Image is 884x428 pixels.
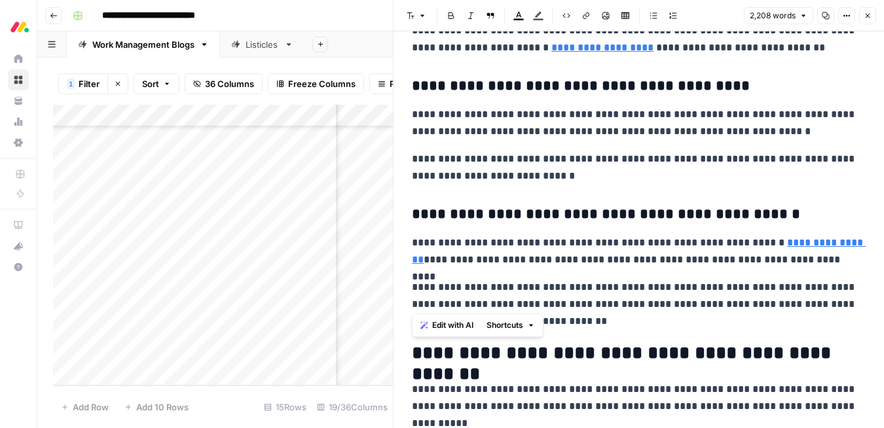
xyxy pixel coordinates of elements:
[136,401,189,414] span: Add 10 Rows
[268,73,364,94] button: Freeze Columns
[312,397,393,418] div: 19/36 Columns
[8,69,29,90] a: Browse
[8,48,29,69] a: Home
[134,73,179,94] button: Sort
[67,79,75,89] div: 1
[73,401,109,414] span: Add Row
[246,38,279,51] div: Listicles
[92,38,194,51] div: Work Management Blogs
[8,90,29,111] a: Your Data
[8,111,29,132] a: Usage
[117,397,196,418] button: Add 10 Rows
[8,10,29,43] button: Workspace: Monday.com
[8,236,29,257] button: What's new?
[8,257,29,277] button: Help + Support
[369,73,445,94] button: Row Height
[750,10,796,22] span: 2,208 words
[481,317,540,334] button: Shortcuts
[744,7,813,24] button: 2,208 words
[8,15,31,39] img: Monday.com Logo
[205,77,254,90] span: 36 Columns
[8,215,29,236] a: AirOps Academy
[432,319,473,331] span: Edit with AI
[79,77,100,90] span: Filter
[53,397,117,418] button: Add Row
[142,77,159,90] span: Sort
[487,319,523,331] span: Shortcuts
[185,73,263,94] button: 36 Columns
[220,31,304,58] a: Listicles
[415,317,479,334] button: Edit with AI
[8,132,29,153] a: Settings
[69,79,73,89] span: 1
[9,236,28,256] div: What's new?
[67,31,220,58] a: Work Management Blogs
[288,77,356,90] span: Freeze Columns
[259,397,312,418] div: 15 Rows
[58,73,107,94] button: 1Filter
